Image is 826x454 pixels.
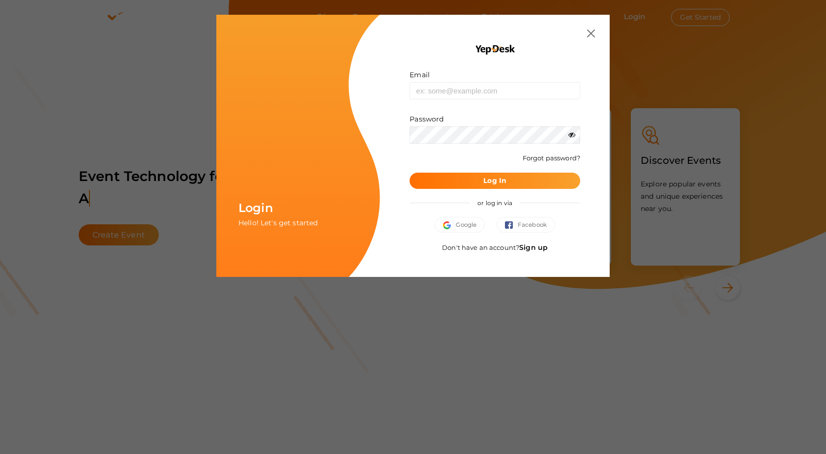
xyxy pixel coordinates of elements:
[410,114,443,124] label: Password
[523,154,580,162] a: Forgot password?
[442,243,548,251] span: Don't have an account?
[505,220,547,230] span: Facebook
[587,30,595,37] img: close.svg
[435,217,485,233] button: Google
[443,221,456,229] img: google.svg
[497,217,555,233] button: Facebook
[474,44,515,55] img: YEP_black_cropped.png
[238,218,318,227] span: Hello! Let's get started
[470,192,520,214] span: or log in via
[410,173,580,189] button: Log In
[410,82,580,99] input: ex: some@example.com
[410,70,430,80] label: Email
[443,220,476,230] span: Google
[505,221,518,229] img: facebook.svg
[238,201,273,215] span: Login
[483,176,506,185] b: Log In
[519,243,548,252] a: Sign up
